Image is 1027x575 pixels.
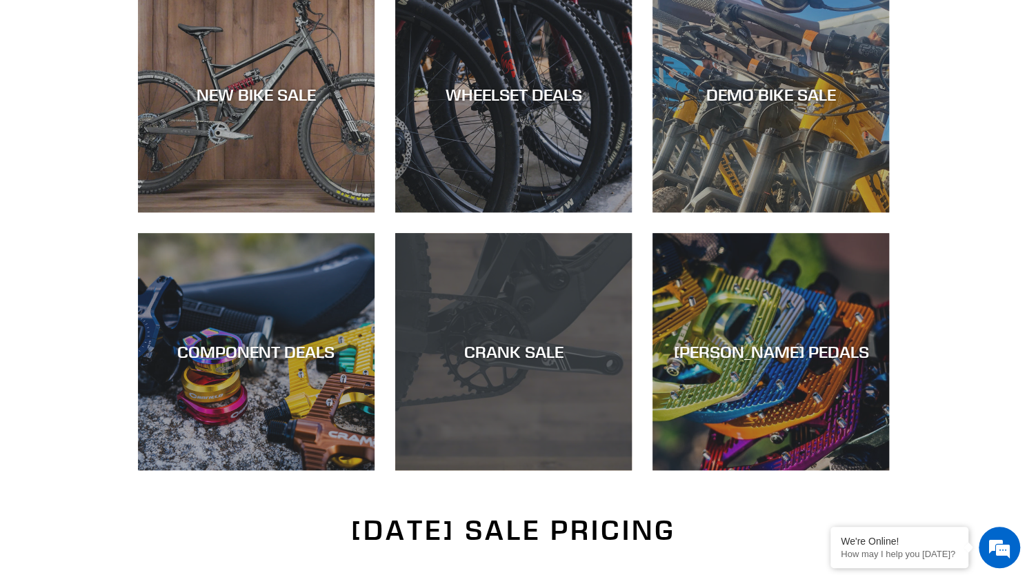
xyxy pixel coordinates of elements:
img: d_696896380_company_1647369064580_696896380 [44,69,79,103]
textarea: Type your message and hit 'Enter' [7,376,263,425]
div: COMPONENT DEALS [138,342,375,362]
div: Navigation go back [15,76,36,97]
div: Minimize live chat window [226,7,259,40]
p: How may I help you today? [841,549,958,559]
div: [PERSON_NAME] PEDALS [652,342,889,362]
div: CRANK SALE [395,342,632,362]
h2: [DATE] SALE PRICING [138,514,890,547]
a: CRANK SALE [395,233,632,470]
div: WHEELSET DEALS [395,84,632,104]
div: Chat with us now [92,77,252,95]
a: COMPONENT DEALS [138,233,375,470]
div: NEW BIKE SALE [138,84,375,104]
div: DEMO BIKE SALE [652,84,889,104]
div: We're Online! [841,536,958,547]
span: We're online! [80,174,190,313]
a: [PERSON_NAME] PEDALS [652,233,889,470]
